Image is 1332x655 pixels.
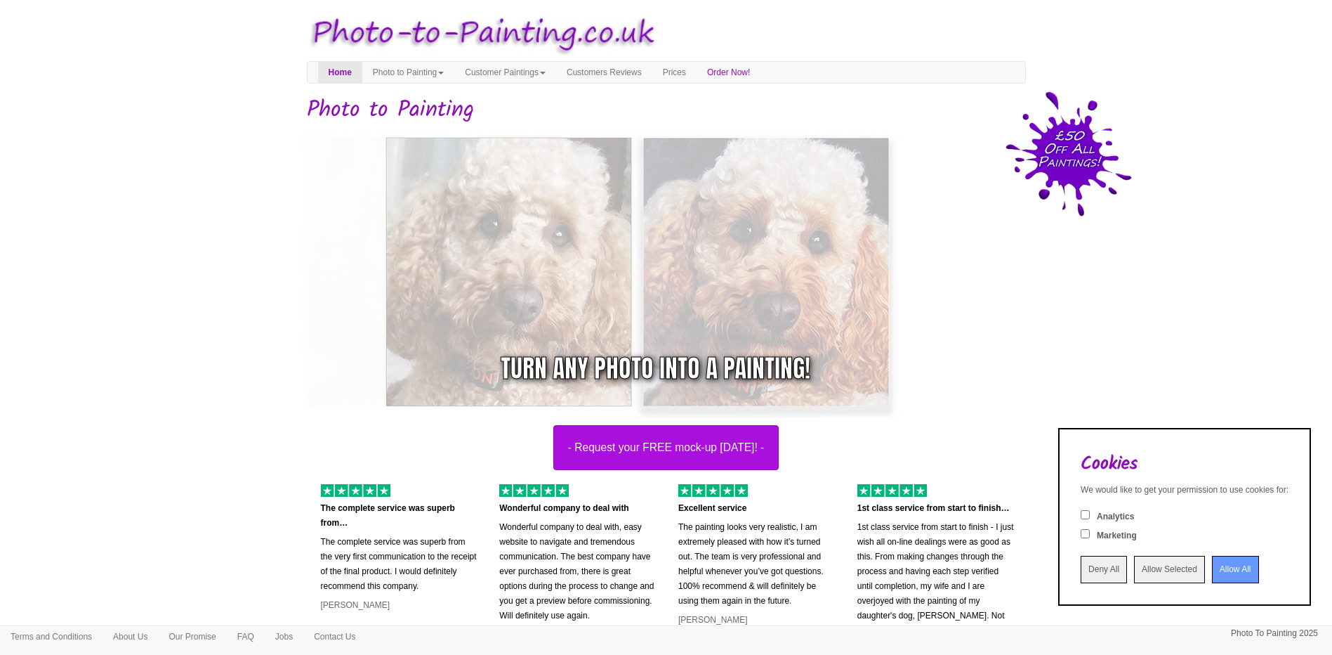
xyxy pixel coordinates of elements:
[265,626,303,647] a: Jobs
[1097,511,1134,523] label: Analytics
[1081,484,1288,496] div: We would like to get your permission to use cookies for:
[1005,91,1132,216] img: 50 pound price drop
[1097,530,1137,542] label: Marketing
[857,501,1015,516] p: 1st class service from start to finish…
[227,626,265,647] a: FAQ
[857,520,1015,653] p: 1st class service from start to finish - I just wish all on-line dealings were as good as this. F...
[158,626,226,647] a: Our Promise
[499,520,657,623] p: Wonderful company to deal with, easy website to navigate and tremendous communication. The best c...
[321,598,479,613] p: [PERSON_NAME]
[1231,626,1318,641] p: Photo To Painting 2025
[296,126,823,418] img: Oil painting of a dog
[857,484,927,497] img: 5 of out 5 stars
[454,62,556,83] a: Customer Paintings
[678,484,748,497] img: 5 of out 5 stars
[1212,556,1259,583] input: Allow All
[678,501,836,516] p: Excellent service
[553,425,779,470] button: - Request your FREE mock-up [DATE]! -
[1081,454,1288,474] h2: Cookies
[307,98,1026,122] h1: Photo to Painting
[321,501,479,531] p: The complete service was superb from…
[1081,556,1127,583] input: Deny All
[300,7,659,61] img: Photo to Painting
[501,351,810,387] div: Turn any photo into a painting!
[652,62,697,83] a: Prices
[678,613,836,628] p: [PERSON_NAME]
[103,626,158,647] a: About Us
[303,626,366,647] a: Contact Us
[362,62,454,83] a: Photo to Painting
[556,62,652,83] a: Customers Reviews
[499,484,569,497] img: 5 of out 5 stars
[318,62,362,83] a: Home
[1134,556,1205,583] input: Allow Selected
[678,520,836,609] p: The painting looks very realistic, I am extremely pleased with how it’s turned out. The team is v...
[374,126,901,418] img: monty-small.jpg
[499,501,657,516] p: Wonderful company to deal with
[697,62,760,83] a: Order Now!
[321,484,390,497] img: 5 of out 5 stars
[321,535,479,594] p: The complete service was superb from the very first communication to the receipt of the final pro...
